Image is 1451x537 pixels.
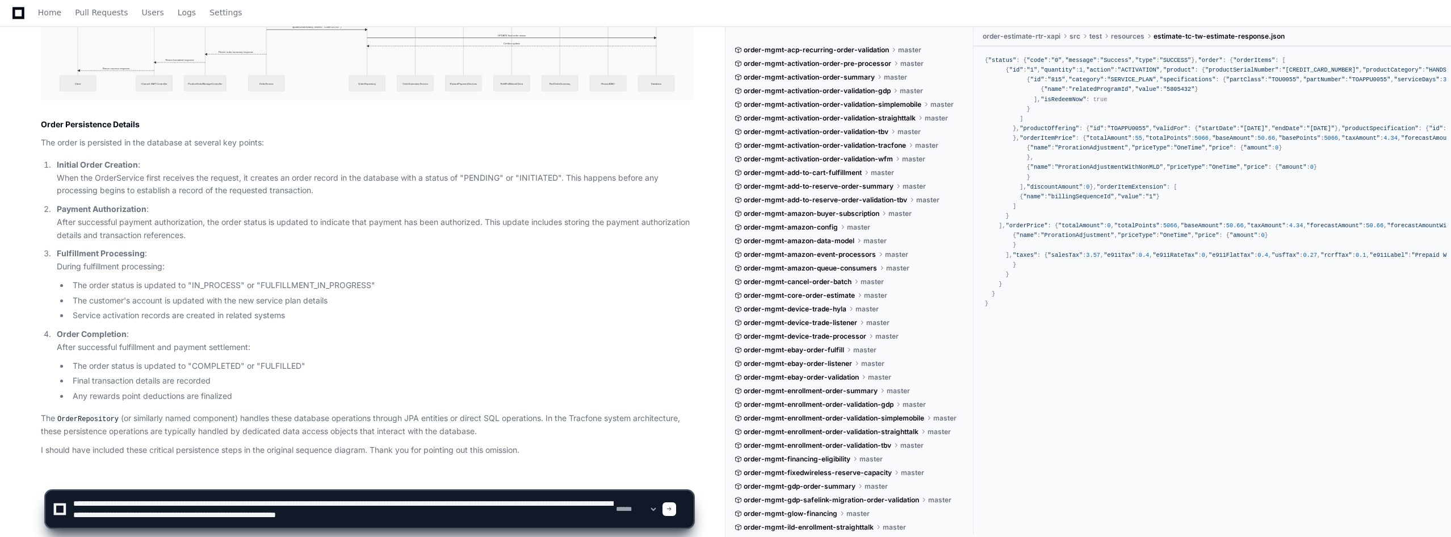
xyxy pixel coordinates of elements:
[744,223,838,232] span: order-mgmt-amazon-config
[41,412,693,438] p: The (or similarly named component) handles these database operations through JPA entities or dire...
[69,294,693,307] li: The customer's account is updated with the new service plan details
[744,264,877,273] span: order-mgmt-amazon-queue-consumers
[69,374,693,388] li: Final transaction details are recorded
[1089,125,1104,132] span: "id"
[988,57,1016,64] span: "status"
[744,182,894,191] span: order-mgmt-add-to-reserve-order-summary
[925,114,948,123] span: master
[1429,125,1443,132] span: "id"
[744,305,846,314] span: order-mgmt-device-trade-hyla
[744,73,875,82] span: order-mgmt-activation-order-summary
[744,236,854,245] span: order-mgmt-amazon-data-model
[898,127,921,136] span: master
[744,441,891,450] span: order-mgmt-enrollment-order-validation-tbv
[983,32,1060,41] span: order-estimate-rtr-xapi
[1086,252,1100,259] span: 3.57
[1383,135,1398,141] span: 4.34
[57,204,146,214] strong: Payment Authorization
[903,182,926,191] span: master
[1023,193,1044,200] span: "name"
[744,345,844,355] span: order-mgmt-ebay-order-fulfill
[1009,66,1024,73] span: "id"
[1041,66,1076,73] span: "quantity"
[41,119,693,130] h2: Order Persistence Details
[1272,252,1299,259] span: "usfTax"
[1044,86,1065,93] span: "name"
[1058,222,1104,229] span: "totalAmount"
[1212,135,1254,141] span: "baseAmount"
[744,100,921,109] span: order-mgmt-activation-order-validation-simplemobile
[57,203,693,242] p: : After successful payment authorization, the order status is updated to indicate that payment ha...
[1118,66,1160,73] span: "ACTIVATION"
[885,250,908,259] span: master
[1167,164,1205,170] span: "priceType"
[1104,252,1135,259] span: "e911Tax"
[871,168,894,177] span: master
[1366,222,1383,229] span: 50.66
[1278,135,1320,141] span: "basePoints"
[1257,252,1268,259] span: 0.4
[1135,86,1160,93] span: "value"
[744,59,891,68] span: order-mgmt-activation-order-pre-processor
[69,279,693,292] li: The order status is updated to "IN_PROCESS" or "FULFILLMENT_IN_PROGRESS"
[1362,66,1422,73] span: "productCategory"
[902,155,925,164] span: master
[1055,144,1128,151] span: "ProrationAdjustment"
[1205,66,1278,73] span: "productSerialNumber"
[57,248,145,258] strong: Fulfillment Processing
[744,209,879,218] span: order-mgmt-amazon-buyer-subscription
[69,390,693,403] li: Any rewards point deductions are finalized
[1146,135,1191,141] span: "totalPoints"
[1020,125,1079,132] span: "productOffering"
[744,168,862,177] span: order-mgmt-add-to-cart-fulfillment
[1394,76,1440,83] span: "serviceDays"
[1341,125,1419,132] span: "productSpecification"
[1139,252,1149,259] span: 0.4
[1048,76,1066,83] span: "815"
[744,332,866,341] span: order-mgmt-device-trade-processor
[55,414,121,424] code: OrderRepository
[1181,222,1223,229] span: "baseAmount"
[69,360,693,373] li: The order status is updated to "COMPLETED" or "FULFILLED"
[884,73,907,82] span: master
[1006,222,1048,229] span: "orderPrice"
[1163,86,1194,93] span: "5805432"
[69,309,693,322] li: Service activation records are created in related systems
[1282,66,1359,73] span: "[CREDIT_CARD_NUMBER]"
[855,305,879,314] span: master
[1257,135,1275,141] span: 50.66
[1349,76,1391,83] span: "TOAPPU0055"
[1065,57,1096,64] span: "message"
[1443,76,1450,83] span: 30
[916,195,940,205] span: master
[1069,76,1104,83] span: "category"
[1240,125,1268,132] span: "[DATE]"
[744,127,888,136] span: order-mgmt-activation-order-validation-tbv
[901,468,924,477] span: master
[1310,164,1314,170] span: 0
[41,444,693,457] p: I should have included these critical persistence steps in the original sequence diagram. Thank y...
[903,400,926,409] span: master
[38,9,61,16] span: Home
[1107,125,1149,132] span: "TOAPPU0055"
[1209,144,1233,151] span: "price"
[744,427,919,436] span: order-mgmt-enrollment-order-validation-straighttalk
[1247,222,1286,229] span: "taxAmount"
[57,328,693,354] p: : After successful fulfillment and payment settlement:
[744,359,852,368] span: order-mgmt-ebay-order-listener
[744,86,891,95] span: order-mgmt-activation-order-validation-gdp
[1160,232,1191,239] span: "OneTime"
[744,455,850,464] span: order-mgmt-financing-eligibility
[930,100,954,109] span: master
[1370,252,1408,259] span: "e911Label"
[1173,144,1205,151] span: "OneTime"
[1089,32,1102,41] span: test
[1244,144,1272,151] span: "amount"
[900,86,923,95] span: master
[1016,232,1037,239] span: "name"
[744,195,907,205] span: order-mgmt-add-to-reserve-order-validation-tbv
[1154,32,1285,41] span: estimate-tc-tw-estimate-response.json
[142,9,164,16] span: Users
[861,277,884,286] span: master
[1055,164,1163,170] span: "ProrationAdjustmentWithNonMLD"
